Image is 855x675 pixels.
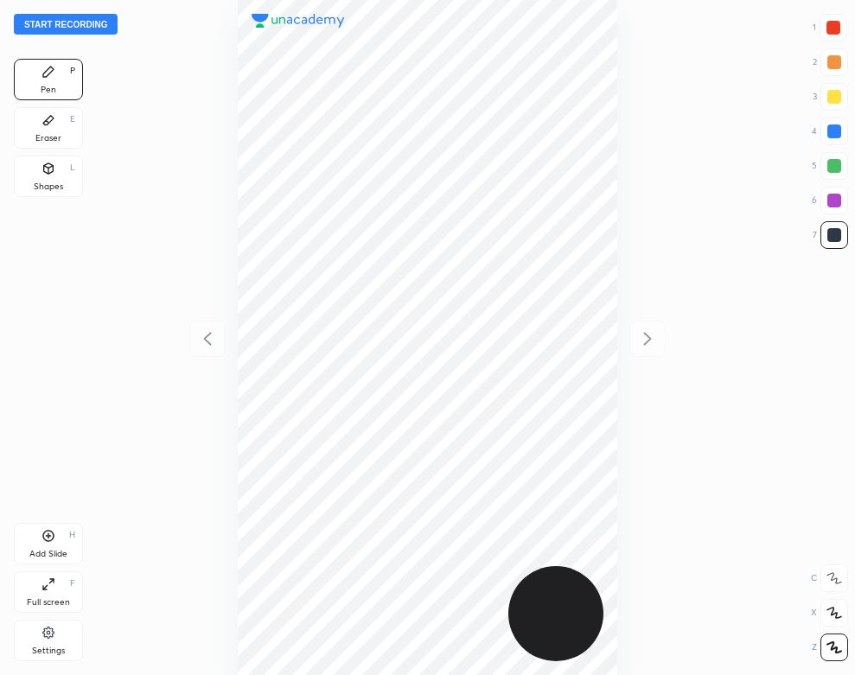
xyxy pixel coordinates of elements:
div: 7 [813,221,848,249]
div: X [811,599,848,627]
div: Add Slide [29,550,67,558]
div: Eraser [35,134,61,143]
div: Settings [32,646,65,655]
div: Pen [41,86,56,94]
div: 1 [813,14,847,41]
div: E [70,115,75,124]
div: 6 [812,187,848,214]
button: Start recording [14,14,118,35]
div: 4 [812,118,848,145]
div: 3 [813,83,848,111]
div: C [811,564,848,592]
div: 5 [812,152,848,180]
div: L [70,163,75,172]
div: Full screen [27,598,70,607]
div: 2 [813,48,848,76]
img: logo.38c385cc.svg [252,14,345,28]
div: Z [812,634,848,661]
div: Shapes [34,182,63,191]
div: P [70,67,75,75]
div: H [69,531,75,539]
div: F [70,579,75,588]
